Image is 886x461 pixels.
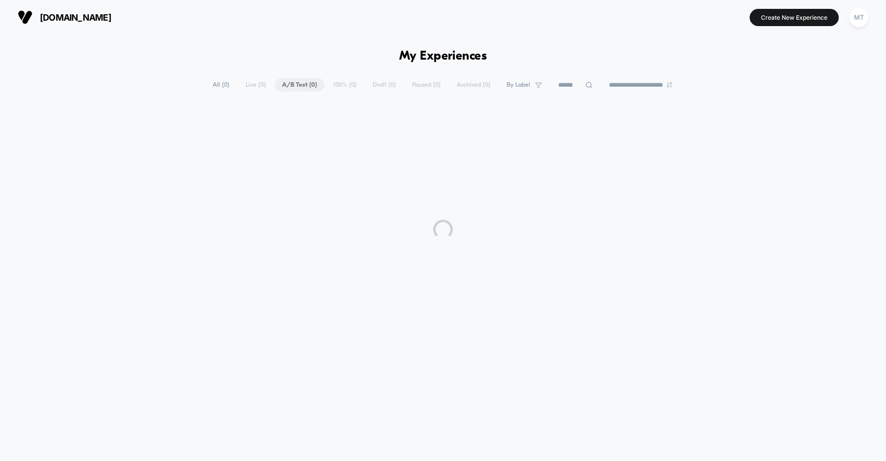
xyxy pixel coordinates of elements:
div: MT [849,8,868,27]
button: [DOMAIN_NAME] [15,9,114,25]
button: MT [846,7,871,28]
img: end [666,82,672,88]
h1: My Experiences [399,49,487,64]
span: By Label [506,81,530,89]
button: Create New Experience [750,9,839,26]
span: All ( 0 ) [205,78,237,92]
span: [DOMAIN_NAME] [40,12,111,23]
img: Visually logo [18,10,32,25]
